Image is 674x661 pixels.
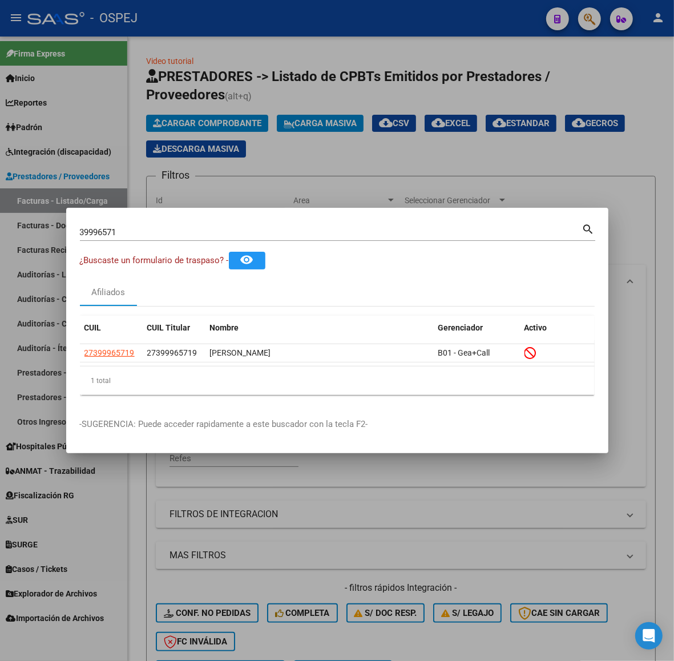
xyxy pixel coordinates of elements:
span: ¿Buscaste un formulario de traspaso? - [80,255,229,265]
div: [PERSON_NAME] [210,346,429,360]
div: 1 total [80,366,595,395]
span: Nombre [210,323,239,332]
datatable-header-cell: CUIL [80,316,143,340]
span: 27399965719 [147,348,197,357]
datatable-header-cell: Activo [520,316,595,340]
span: 27399965719 [84,348,135,357]
span: B01 - Gea+Call [438,348,490,357]
datatable-header-cell: Nombre [205,316,434,340]
div: Afiliados [91,286,125,299]
span: CUIL [84,323,102,332]
mat-icon: remove_red_eye [240,253,254,267]
mat-icon: search [582,221,595,235]
datatable-header-cell: Gerenciador [434,316,520,340]
datatable-header-cell: CUIL Titular [143,316,205,340]
span: Activo [524,323,547,332]
div: Open Intercom Messenger [635,622,663,650]
span: Gerenciador [438,323,483,332]
p: -SUGERENCIA: Puede acceder rapidamente a este buscador con la tecla F2- [80,418,595,431]
span: CUIL Titular [147,323,191,332]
